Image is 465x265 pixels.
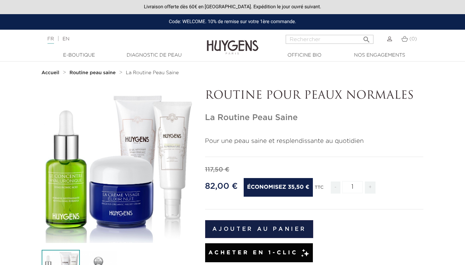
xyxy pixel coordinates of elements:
[362,33,371,42] i: 
[345,52,414,59] a: Nos engagements
[207,29,258,56] img: Huygens
[70,70,116,75] strong: Routine peau saine
[205,89,424,102] p: ROUTINE POUR PEAUX NORMALES
[45,52,114,59] a: E-Boutique
[205,137,424,146] p: Pour une peau saine et resplendissante au quotidien
[360,33,373,42] button: 
[244,178,313,197] span: Économisez 35,50 €
[205,182,238,190] span: 82,00 €
[205,220,314,238] button: Ajouter au panier
[205,167,230,173] span: 117,50 €
[286,35,373,44] input: Rechercher
[331,181,340,194] span: -
[70,70,117,76] a: Routine peau saine
[126,70,179,76] a: La Routine Peau Saine
[120,52,189,59] a: Diagnostic de peau
[342,181,363,193] input: Quantité
[205,113,424,123] h1: La Routine Peau Saine
[42,70,60,75] strong: Accueil
[315,180,324,199] div: TTC
[62,37,69,41] a: EN
[409,37,417,41] span: (0)
[44,35,189,43] div: |
[365,181,376,194] span: +
[270,52,339,59] a: Officine Bio
[47,37,54,44] a: FR
[42,70,61,76] a: Accueil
